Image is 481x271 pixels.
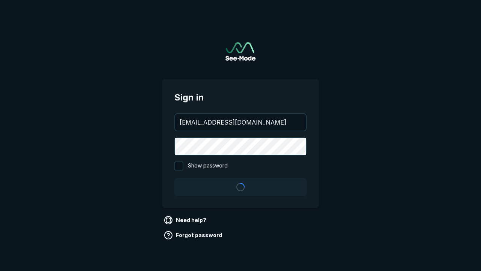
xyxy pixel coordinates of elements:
span: Sign in [174,91,307,104]
a: Need help? [162,214,209,226]
span: Show password [188,161,228,171]
input: your@email.com [175,114,306,131]
img: See-Mode Logo [225,42,256,61]
a: Go to sign in [225,42,256,61]
a: Forgot password [162,229,225,241]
